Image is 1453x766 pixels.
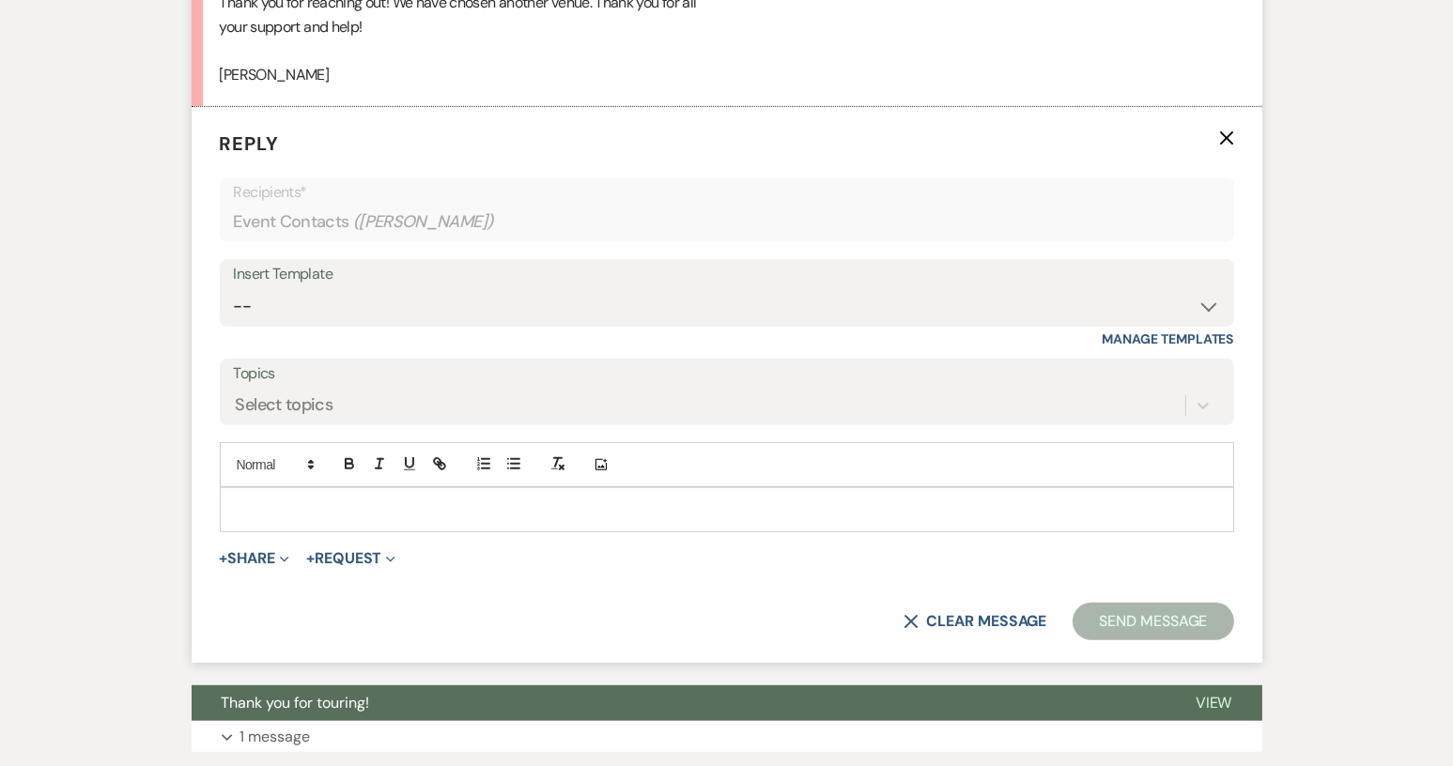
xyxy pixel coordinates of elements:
[234,204,1220,240] div: Event Contacts
[234,261,1220,288] div: Insert Template
[1103,330,1234,347] a: Manage Templates
[240,725,311,749] p: 1 message
[306,551,395,566] button: Request
[222,693,370,712] span: Thank you for touring!
[353,209,494,235] span: ( [PERSON_NAME] )
[1073,603,1233,640] button: Send Message
[220,551,228,566] span: +
[192,685,1166,721] button: Thank you for touring!
[220,551,290,566] button: Share
[904,614,1046,629] button: Clear message
[1166,685,1262,721] button: View
[236,392,333,418] div: Select topics
[306,551,315,566] span: +
[234,360,1220,388] label: Topics
[1196,693,1232,712] span: View
[220,131,280,156] span: Reply
[192,721,1262,753] button: 1 message
[234,180,1220,205] p: Recipients*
